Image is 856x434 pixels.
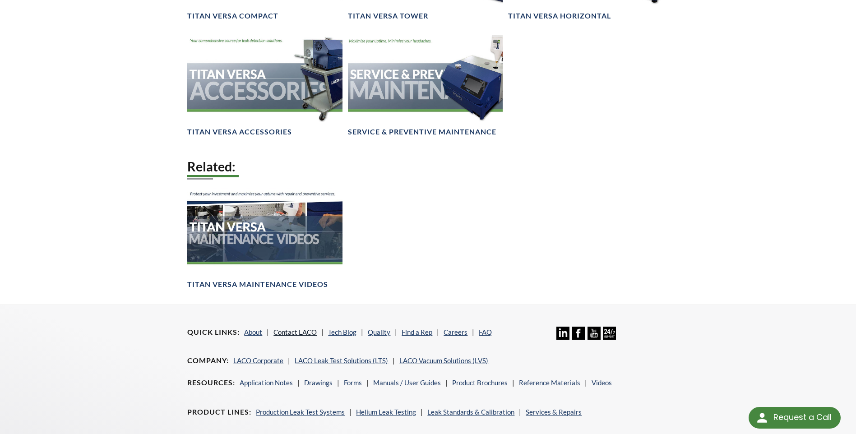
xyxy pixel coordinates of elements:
[187,407,251,417] h4: Product Lines
[373,379,441,387] a: Manuals / User Guides
[508,11,611,21] h4: TITAN VERSA Horizontal
[526,408,582,416] a: Services & Repairs
[755,411,769,425] img: round button
[348,35,503,137] a: Service & Preventative Maintenance headerService & Preventive Maintenance
[344,379,362,387] a: Forms
[356,408,416,416] a: Helium Leak Testing
[187,127,292,137] h4: TITAN VERSA Accessories
[256,408,345,416] a: Production Leak Test Systems
[187,11,278,21] h4: TITAN VERSA Compact
[348,127,496,137] h4: Service & Preventive Maintenance
[368,328,390,336] a: Quality
[519,379,580,387] a: Reference Materials
[187,188,342,290] a: TITAN VERSA Maintenance Videos BannerTITAN VERSA Maintenance Videos
[402,328,432,336] a: Find a Rep
[273,328,317,336] a: Contact LACO
[479,328,492,336] a: FAQ
[187,35,342,137] a: TITAN VERSA Accessories headerTITAN VERSA Accessories
[187,378,235,388] h4: Resources
[244,328,262,336] a: About
[187,280,328,289] h4: TITAN VERSA Maintenance Videos
[749,407,841,429] div: Request a Call
[328,328,356,336] a: Tech Blog
[187,328,240,337] h4: Quick Links
[603,333,616,341] a: 24/7 Support
[773,407,832,428] div: Request a Call
[592,379,612,387] a: Videos
[427,408,514,416] a: Leak Standards & Calibration
[240,379,293,387] a: Application Notes
[452,379,508,387] a: Product Brochures
[233,356,283,365] a: LACO Corporate
[295,356,388,365] a: LACO Leak Test Solutions (LTS)
[187,356,229,365] h4: Company
[187,158,668,175] h2: Related:
[399,356,488,365] a: LACO Vacuum Solutions (LVS)
[444,328,467,336] a: Careers
[304,379,333,387] a: Drawings
[603,327,616,340] img: 24/7 Support Icon
[348,11,428,21] h4: TITAN VERSA Tower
